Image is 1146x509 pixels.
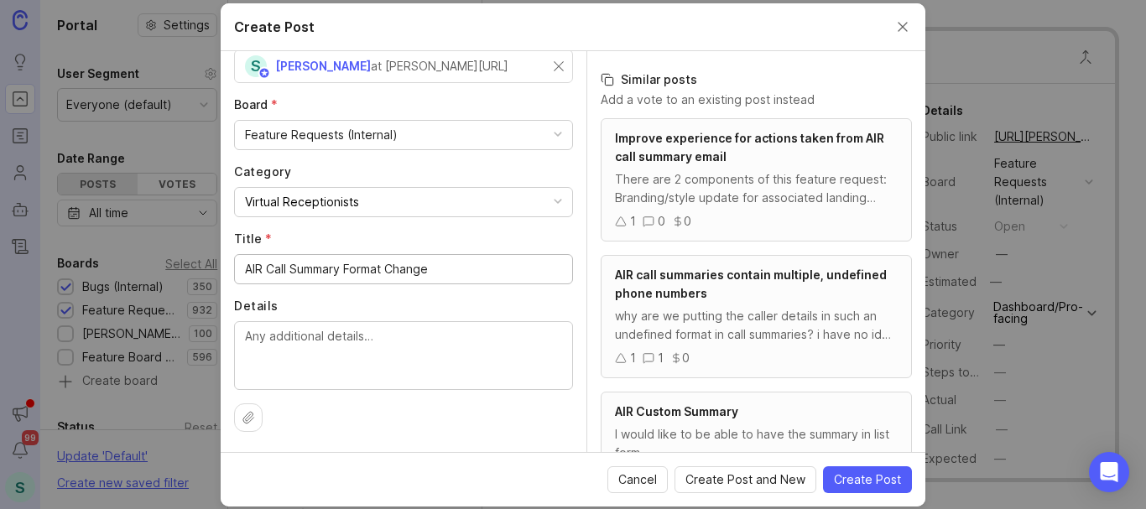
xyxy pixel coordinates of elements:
[682,349,690,367] div: 0
[615,131,884,164] span: Improve experience for actions taken from AIR call summary email
[245,260,562,278] input: Short, descriptive title
[245,55,267,77] div: S
[275,59,371,73] span: [PERSON_NAME]
[684,212,691,231] div: 0
[615,425,898,462] div: I would like to be able to have the summary in list form.
[615,404,738,418] span: AIR Custom Summary
[234,231,272,246] span: Title (required)
[834,471,901,488] span: Create Post
[607,466,668,493] button: Cancel
[234,164,573,180] label: Category
[658,212,665,231] div: 0
[618,471,657,488] span: Cancel
[630,349,636,367] div: 1
[823,466,912,493] button: Create Post
[245,193,359,211] div: Virtual Receptionists
[245,126,398,144] div: Feature Requests (Internal)
[685,471,805,488] span: Create Post and New
[630,212,636,231] div: 1
[234,298,573,314] label: Details
[601,118,912,242] a: Improve experience for actions taken from AIR call summary emailThere are 2 components of this fe...
[371,57,508,75] div: at [PERSON_NAME][URL]
[601,392,912,496] a: AIR Custom SummaryI would like to be able to have the summary in list form.
[601,255,912,378] a: AIR call summaries contain multiple, undefined phone numberswhy are we putting the caller details...
[601,91,912,108] p: Add a vote to an existing post instead
[234,17,315,37] h2: Create Post
[234,97,278,112] span: Board (required)
[615,170,898,207] div: There are 2 components of this feature request: Branding/style update for associated landing page...
[615,307,898,344] div: why are we putting the caller details in such an undefined format in call summaries? i have no id...
[258,66,271,79] img: member badge
[615,267,887,300] span: AIR call summaries contain multiple, undefined phone numbers
[1089,452,1129,492] div: Open Intercom Messenger
[893,18,912,36] button: Close create post modal
[601,71,912,88] h3: Similar posts
[675,466,816,493] button: Create Post and New
[658,349,664,367] div: 1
